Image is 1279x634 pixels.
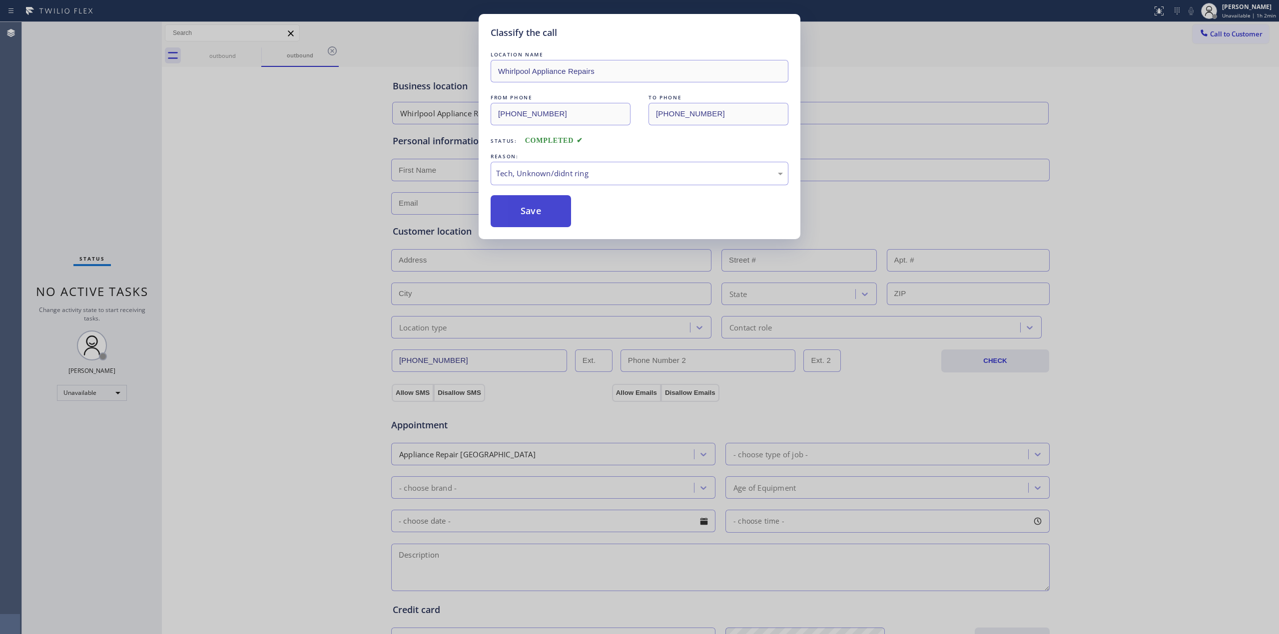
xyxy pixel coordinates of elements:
input: From phone [491,103,631,125]
div: FROM PHONE [491,92,631,103]
h5: Classify the call [491,26,557,39]
button: Save [491,195,571,227]
div: LOCATION NAME [491,49,788,60]
input: To phone [648,103,788,125]
div: TO PHONE [648,92,788,103]
div: Tech, Unknown/didnt ring [496,168,783,179]
span: COMPLETED [525,137,583,144]
span: Status: [491,137,517,144]
div: REASON: [491,151,788,162]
